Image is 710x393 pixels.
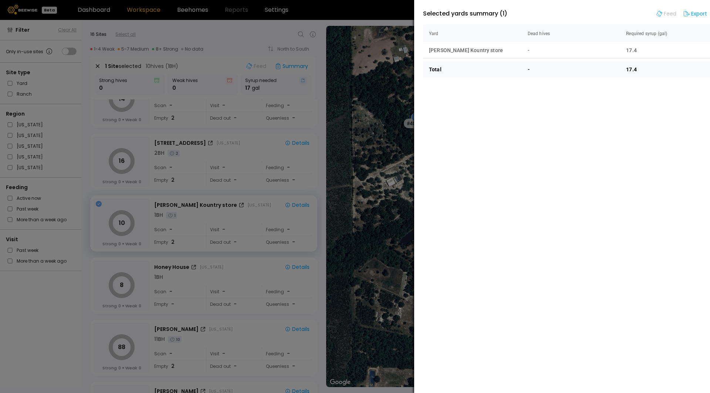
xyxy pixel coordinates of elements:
[528,66,615,73] div: -
[528,47,615,54] div: -
[522,24,621,42] div: Dead hives
[620,28,673,39] div: Required syrup (gal)
[429,66,516,73] div: Total
[429,47,516,54] div: Lacy's Kountry store
[522,28,556,39] div: Dead hives
[423,28,444,39] div: Yard
[423,24,522,42] div: Yard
